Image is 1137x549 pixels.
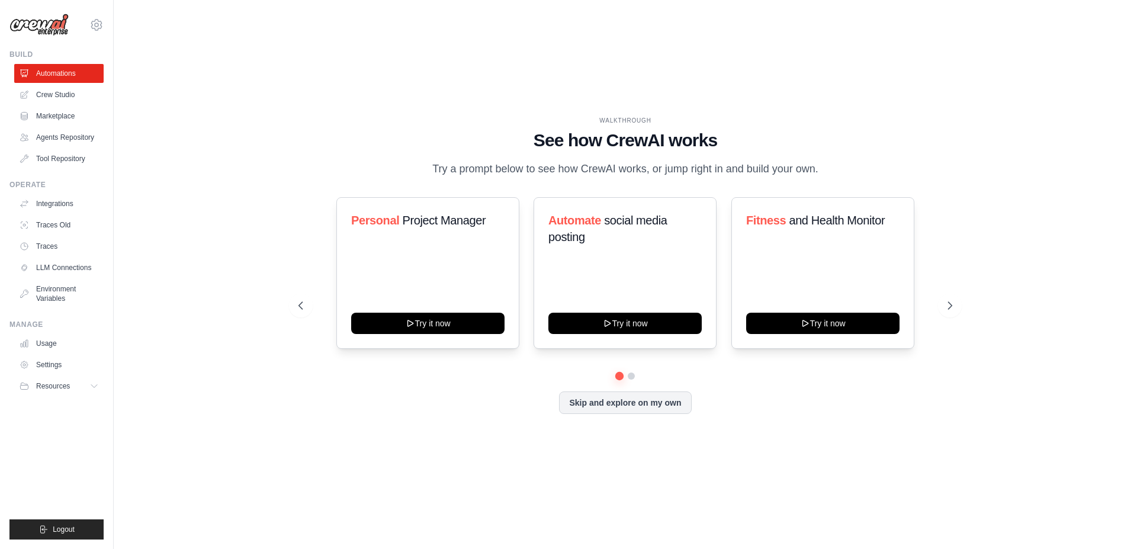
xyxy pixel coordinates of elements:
p: Try a prompt below to see how CrewAI works, or jump right in and build your own. [426,160,824,178]
a: Crew Studio [14,85,104,104]
img: Logo [9,14,69,36]
div: WALKTHROUGH [298,116,952,125]
span: Personal [351,214,399,227]
div: Manage [9,320,104,329]
a: Automations [14,64,104,83]
h1: See how CrewAI works [298,130,952,151]
a: Traces [14,237,104,256]
span: and Health Monitor [789,214,885,227]
span: Resources [36,381,70,391]
span: social media posting [548,214,667,243]
a: Environment Variables [14,280,104,308]
iframe: Chat Widget [1078,492,1137,549]
a: Marketplace [14,107,104,126]
button: Logout [9,519,104,540]
button: Try it now [548,313,702,334]
button: Try it now [351,313,505,334]
a: Usage [14,334,104,353]
div: Build [9,50,104,59]
a: Settings [14,355,104,374]
span: Fitness [746,214,786,227]
button: Try it now [746,313,900,334]
a: Traces Old [14,216,104,235]
a: Tool Repository [14,149,104,168]
span: Project Manager [402,214,486,227]
span: Logout [53,525,75,534]
a: LLM Connections [14,258,104,277]
div: Chat-Widget [1078,492,1137,549]
div: Operate [9,180,104,190]
span: Automate [548,214,601,227]
a: Integrations [14,194,104,213]
a: Agents Repository [14,128,104,147]
button: Skip and explore on my own [559,391,691,414]
button: Resources [14,377,104,396]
